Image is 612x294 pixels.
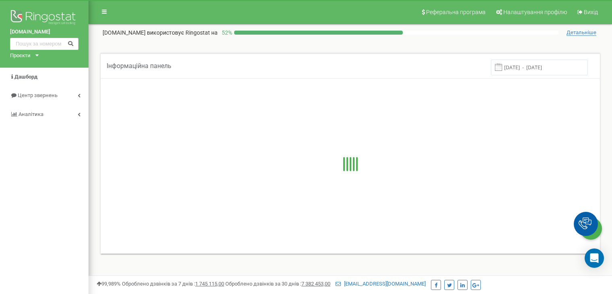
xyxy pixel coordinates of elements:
span: Налаштування профілю [503,9,567,15]
div: Open Intercom Messenger [585,248,604,268]
span: 99,989% [97,281,121,287]
span: Дашборд [14,74,37,80]
span: Аналiтика [19,111,43,117]
u: 7 382 453,00 [301,281,330,287]
span: Детальніше [567,29,596,36]
p: 52 % [218,29,234,37]
span: Реферальна програма [426,9,486,15]
u: 1 745 115,00 [195,281,224,287]
div: Проєкти [10,52,31,60]
span: Вихід [584,9,598,15]
a: [EMAIL_ADDRESS][DOMAIN_NAME] [336,281,426,287]
span: використовує Ringostat на [147,29,218,36]
input: Пошук за номером [10,38,78,50]
span: Оброблено дзвінків за 30 днів : [225,281,330,287]
p: [DOMAIN_NAME] [103,29,218,37]
img: Ringostat logo [10,8,78,28]
span: Інформаційна панель [107,62,171,70]
span: Центр звернень [18,92,58,98]
span: Оброблено дзвінків за 7 днів : [122,281,224,287]
a: [DOMAIN_NAME] [10,28,78,36]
